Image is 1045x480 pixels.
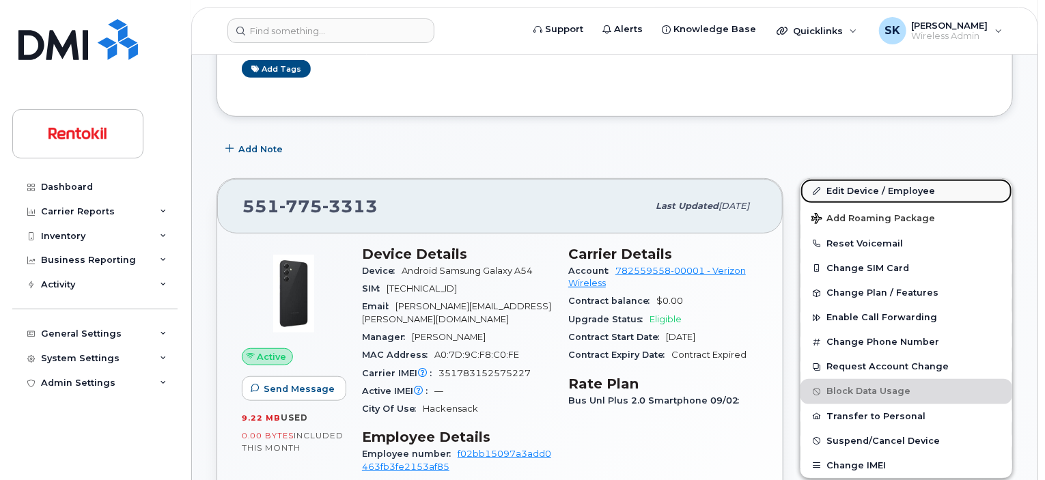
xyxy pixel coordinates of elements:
span: A0:7D:9C:F8:C0:FE [434,350,519,360]
button: Block Data Usage [800,379,1012,404]
span: Alerts [614,23,643,36]
span: Upgrade Status [568,314,650,324]
span: Add Note [238,143,283,156]
h3: Employee Details [362,429,552,445]
img: image20231002-3703462-17nx3v8.jpeg [253,253,335,335]
span: included this month [242,430,344,453]
span: Knowledge Base [673,23,756,36]
span: Manager [362,332,412,342]
a: Add tags [242,60,311,77]
h3: Device Details [362,246,552,262]
button: Send Message [242,376,346,401]
span: 9.22 MB [242,413,281,423]
span: Wireless Admin [912,31,988,42]
a: Alerts [593,16,652,43]
span: SIM [362,283,387,294]
button: Change SIM Card [800,256,1012,281]
input: Find something... [227,18,434,43]
button: Suspend/Cancel Device [800,429,1012,453]
span: — [434,386,443,396]
h3: Carrier Details [568,246,758,262]
span: Active IMEI [362,386,434,396]
span: Support [545,23,583,36]
span: Last updated [656,201,719,211]
button: Add Roaming Package [800,203,1012,231]
a: Edit Device / Employee [800,179,1012,203]
h3: Rate Plan [568,376,758,392]
span: Contract Start Date [568,332,666,342]
span: Account [568,266,615,276]
span: Enable Call Forwarding [826,313,937,323]
button: Enable Call Forwarding [800,305,1012,330]
span: City Of Use [362,404,423,414]
button: Change Phone Number [800,330,1012,354]
span: 0.00 Bytes [242,431,294,440]
button: Change Plan / Features [800,281,1012,305]
span: Suspend/Cancel Device [826,436,940,446]
div: Quicklinks [767,17,867,44]
button: Transfer to Personal [800,404,1012,429]
span: Add Roaming Package [811,213,935,226]
span: Hackensack [423,404,478,414]
span: [DATE] [719,201,749,211]
span: Bus Unl Plus 2.0 Smartphone 09/02 [568,395,746,406]
a: Support [524,16,593,43]
span: Carrier IMEI [362,368,438,378]
button: Request Account Change [800,354,1012,379]
div: Sandra Knight [869,17,1012,44]
span: $0.00 [656,296,683,306]
button: Reset Voicemail [800,231,1012,256]
span: Employee number [362,449,458,459]
span: Device [362,266,402,276]
a: Knowledge Base [652,16,766,43]
span: Quicklinks [793,25,843,36]
span: Send Message [264,382,335,395]
span: [DATE] [666,332,695,342]
span: SK [884,23,900,39]
a: 782559558-00001 - Verizon Wireless [568,266,746,288]
a: f02bb15097a3add0463fb3fe2153af85 [362,449,551,471]
span: 351783152575227 [438,368,531,378]
span: 775 [279,196,322,216]
span: [TECHNICAL_ID] [387,283,457,294]
span: used [281,412,308,423]
span: MAC Address [362,350,434,360]
span: Email [362,301,395,311]
span: Active [257,350,287,363]
span: [PERSON_NAME] [412,332,486,342]
button: Add Note [217,137,294,162]
span: Android Samsung Galaxy A54 [402,266,533,276]
button: Change IMEI [800,453,1012,478]
span: Eligible [650,314,682,324]
iframe: Messenger Launcher [986,421,1035,470]
span: 551 [242,196,378,216]
span: Contract Expiry Date [568,350,671,360]
span: [PERSON_NAME] [912,20,988,31]
span: 3313 [322,196,378,216]
span: Contract balance [568,296,656,306]
span: Change Plan / Features [826,288,938,298]
span: Contract Expired [671,350,747,360]
span: [PERSON_NAME][EMAIL_ADDRESS][PERSON_NAME][DOMAIN_NAME] [362,301,551,324]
